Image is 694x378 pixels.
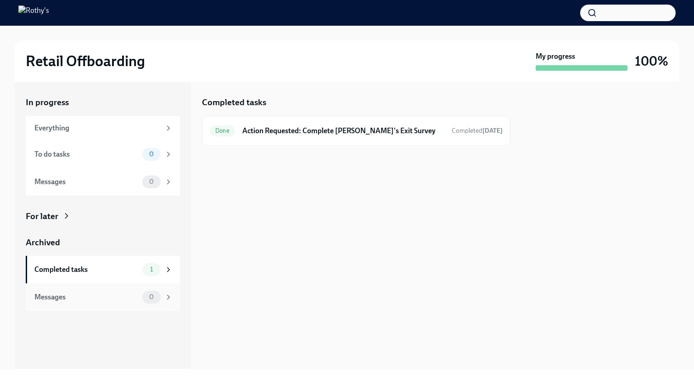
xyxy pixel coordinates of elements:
[26,141,180,168] a: To do tasks0
[26,256,180,283] a: Completed tasks1
[242,126,444,136] h6: Action Requested: Complete [PERSON_NAME]'s Exit Survey
[26,210,58,222] div: For later
[34,177,139,187] div: Messages
[452,126,503,135] span: September 14th, 2025 12:15
[26,168,180,196] a: Messages0
[210,127,235,134] span: Done
[26,52,145,70] h2: Retail Offboarding
[210,124,503,138] a: DoneAction Requested: Complete [PERSON_NAME]'s Exit SurveyCompleted[DATE]
[452,127,503,135] span: Completed
[26,96,180,108] a: In progress
[144,293,159,300] span: 0
[26,283,180,311] a: Messages0
[144,178,159,185] span: 0
[482,127,503,135] strong: [DATE]
[536,51,575,62] strong: My progress
[34,149,139,159] div: To do tasks
[26,210,180,222] a: For later
[34,265,139,275] div: Completed tasks
[635,53,668,69] h3: 100%
[202,96,266,108] h5: Completed tasks
[34,123,161,133] div: Everything
[26,116,180,141] a: Everything
[18,6,49,20] img: Rothy's
[34,292,139,302] div: Messages
[144,151,159,158] span: 0
[145,266,158,273] span: 1
[26,237,180,248] a: Archived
